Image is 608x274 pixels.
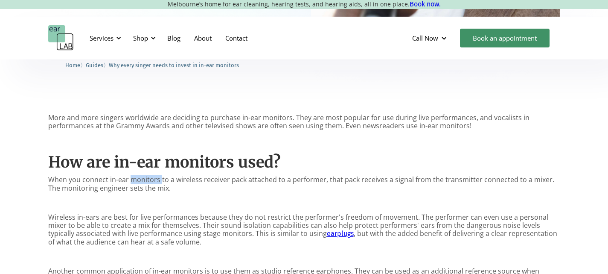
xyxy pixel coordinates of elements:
[86,62,103,68] span: Guides
[48,199,560,207] p: ‍
[128,25,158,51] div: Shop
[48,213,560,246] p: Wireless in-ears are best for live performances because they do not restrict the performer's free...
[48,176,560,192] p: When you connect in-ear monitors to a wireless receiver pack attached to a performer, that pack r...
[405,25,456,51] div: Call Now
[187,26,218,50] a: About
[48,153,281,172] strong: How are in-ear monitors used?
[160,26,187,50] a: Blog
[65,62,80,68] span: Home
[133,34,148,42] div: Shop
[84,25,124,51] div: Services
[86,61,103,69] a: Guides
[109,62,239,68] span: Why every singer needs to invest in in-ear monitors
[65,61,86,70] li: 〉
[412,34,438,42] div: Call Now
[48,114,560,130] p: More and more singers worldwide are deciding to purchase in-ear monitors. They are most popular f...
[460,29,550,47] a: Book an appointment
[90,34,113,42] div: Services
[86,61,109,70] li: 〉
[109,61,239,69] a: Why every singer needs to invest in in-ear monitors
[65,61,80,69] a: Home
[218,26,254,50] a: Contact
[327,230,354,238] a: earplugs
[48,136,560,144] p: ‍
[48,25,74,51] a: home
[48,253,560,261] p: ‍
